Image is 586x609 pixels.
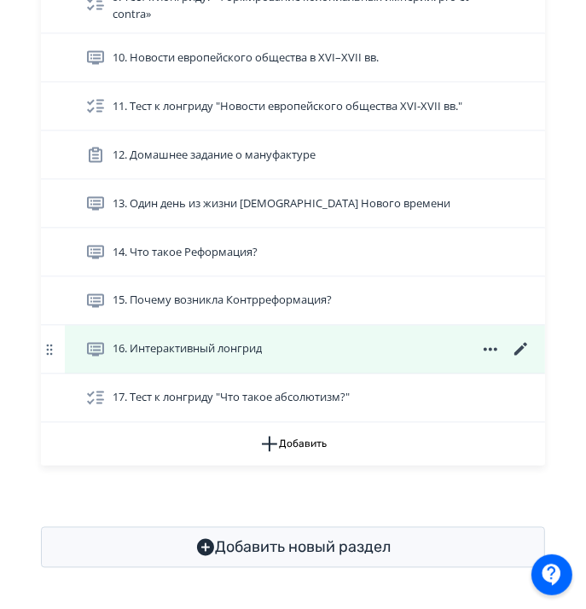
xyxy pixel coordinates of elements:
div: 10. Новости европейского общества в XVI–XVII вв. [41,34,545,83]
div: 16. Интерактивный лонгрид [41,326,545,374]
div: 14. Что такое Реформация? [41,229,545,277]
button: Добавить [41,423,545,466]
span: 17. Тест к лонгриду "Что такое абсолютизм?" [113,390,350,407]
button: Добавить новый раздел [41,527,545,568]
div: 15. Почему возникла Контрреформация? [41,277,545,326]
div: 13. Один день из жизни [DEMOGRAPHIC_DATA] Нового времени [41,180,545,229]
span: 11. Тест к лонгриду "Новости европейского общества XVI-XVII вв." [113,98,462,115]
div: 17. Тест к лонгриду "Что такое абсолютизм?" [41,374,545,423]
span: 12. Домашнее задание о мануфактуре [113,147,316,164]
span: 10. Новости европейского общества в XVI–XVII вв. [113,49,379,67]
span: 16. Интерактивный лонгрид [113,341,262,358]
div: 12. Домашнее задание о мануфактуре [41,131,545,180]
span: 13. Один день из жизни европейца Нового времени [113,195,450,212]
span: 14. Что такое Реформация? [113,244,258,261]
span: 15. Почему возникла Контрреформация? [113,293,332,310]
div: 11. Тест к лонгриду "Новости европейского общества XVI-XVII вв." [41,83,545,131]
